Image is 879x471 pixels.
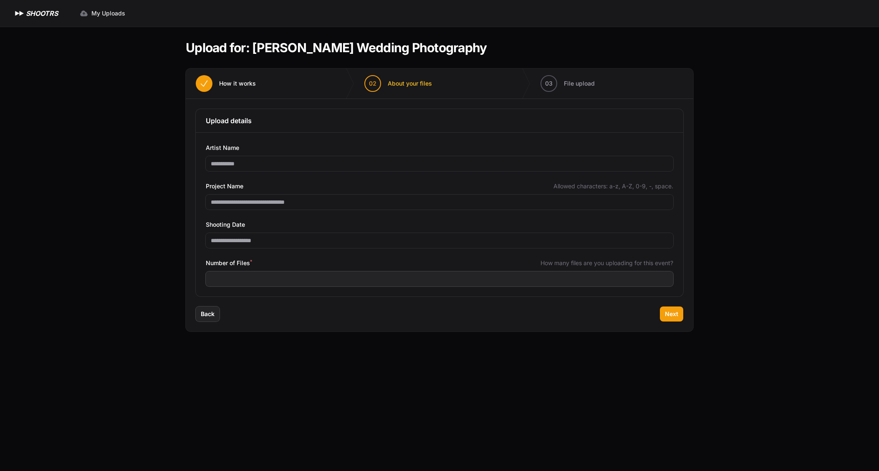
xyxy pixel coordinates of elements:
a: My Uploads [75,6,130,21]
button: 02 About your files [354,68,442,99]
span: 03 [545,79,553,88]
span: Project Name [206,181,243,191]
span: Back [201,310,215,318]
span: Next [665,310,678,318]
h1: SHOOTRS [26,8,58,18]
span: Number of Files [206,258,252,268]
span: 02 [369,79,376,88]
img: SHOOTRS [13,8,26,18]
span: Shooting Date [206,220,245,230]
button: How it works [186,68,266,99]
span: Artist Name [206,143,239,153]
button: 03 File upload [530,68,605,99]
span: File upload [564,79,595,88]
button: Next [660,306,683,322]
h3: Upload details [206,116,673,126]
span: My Uploads [91,9,125,18]
span: Allowed characters: a-z, A-Z, 0-9, -, space. [553,182,673,190]
h1: Upload for: [PERSON_NAME] Wedding Photography [186,40,487,55]
span: How many files are you uploading for this event? [541,259,673,267]
button: Back [196,306,220,322]
span: About your files [388,79,432,88]
a: SHOOTRS SHOOTRS [13,8,58,18]
span: How it works [219,79,256,88]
